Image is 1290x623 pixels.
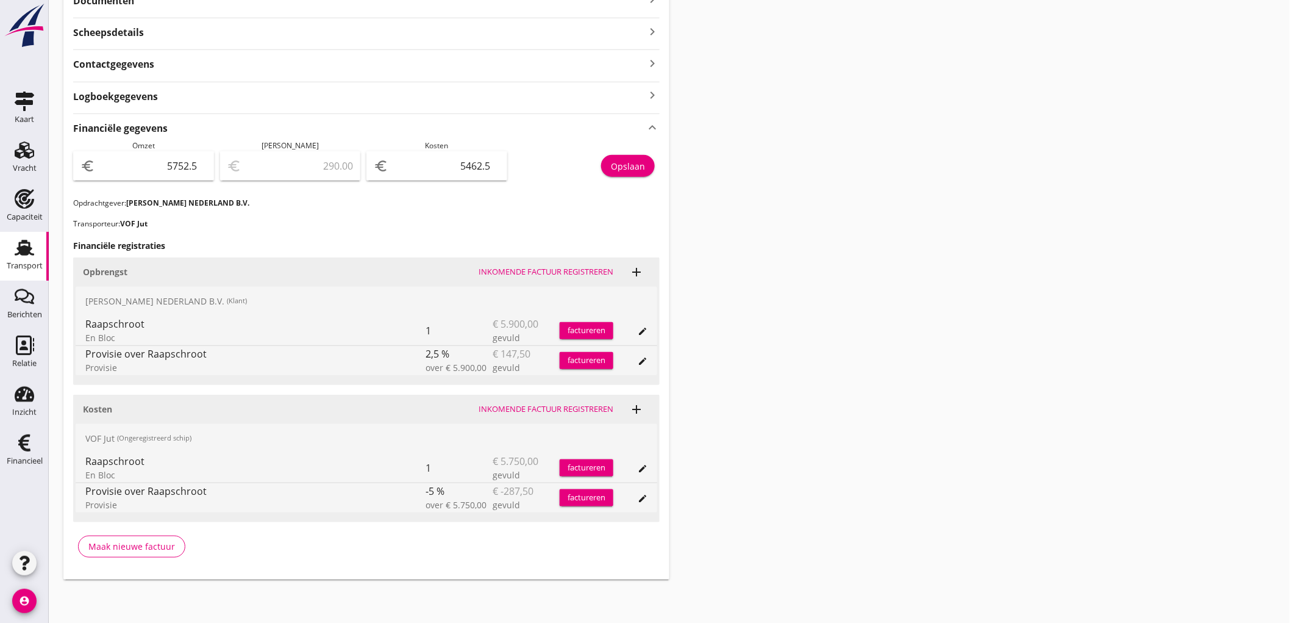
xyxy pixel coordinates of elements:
[85,317,426,331] div: Raapschroot
[126,198,249,208] strong: [PERSON_NAME] NEDERLAND B.V.
[493,469,560,481] div: gevuld
[638,494,647,503] i: edit
[638,356,647,366] i: edit
[80,159,95,173] i: euro
[227,296,247,306] small: (Klant)
[426,316,493,345] div: 1
[374,159,388,173] i: euro
[88,540,175,553] div: Maak nieuwe factuur
[15,115,34,123] div: Kaart
[7,311,42,319] div: Berichten
[83,403,112,415] strong: Kosten
[493,484,533,499] span: € -287,50
[560,355,613,367] div: factureren
[73,198,660,209] p: Opdrachtgever:
[85,361,426,374] div: Provisie
[7,213,43,221] div: Capaciteit
[426,361,493,374] div: over € 5.900,00
[560,325,613,337] div: factureren
[493,347,530,361] span: € 147,50
[12,589,37,613] i: account_circle
[12,359,37,367] div: Relatie
[560,492,613,504] div: factureren
[85,331,426,344] div: En Bloc
[560,459,613,477] button: factureren
[73,90,158,104] strong: Logboekgegevens
[560,352,613,369] button: factureren
[73,26,144,40] strong: Scheepsdetails
[426,346,493,375] div: 2,5 %
[85,484,426,499] div: Provisie over Raapschroot
[493,361,560,374] div: gevuld
[638,326,647,336] i: edit
[391,156,500,176] input: 0,00
[426,483,493,513] div: -5 %
[426,453,493,483] div: 1
[73,218,660,229] p: Transporteur:
[117,433,191,444] small: (Ongeregistreerd schip)
[78,536,185,558] button: Maak nieuwe factuur
[98,156,207,176] input: 0,00
[120,218,148,229] strong: VOF Jut
[629,402,644,417] i: add
[611,160,645,173] div: Opslaan
[73,57,154,71] strong: Contactgegevens
[73,121,168,135] strong: Financiële gegevens
[2,3,46,48] img: logo-small.a267ee39.svg
[645,55,660,71] i: keyboard_arrow_right
[645,87,660,104] i: keyboard_arrow_right
[83,266,127,278] strong: Opbrengst
[76,424,657,453] div: VOF Jut
[7,457,43,465] div: Financieel
[560,489,613,506] button: factureren
[85,499,426,511] div: Provisie
[629,265,644,279] i: add
[73,239,660,252] h3: Financiële registraties
[85,347,426,361] div: Provisie over Raapschroot
[479,266,613,278] div: Inkomende factuur registreren
[262,140,319,151] span: [PERSON_NAME]
[493,317,538,331] span: € 5.900,00
[493,331,560,344] div: gevuld
[425,140,448,151] span: Kosten
[474,264,618,281] button: Inkomende factuur registreren
[85,454,426,469] div: Raapschroot
[645,119,660,135] i: keyboard_arrow_up
[645,23,660,40] i: keyboard_arrow_right
[493,499,560,511] div: gevuld
[474,401,618,418] button: Inkomende factuur registreren
[12,408,37,416] div: Inzicht
[638,464,647,474] i: edit
[560,322,613,339] button: factureren
[76,287,657,316] div: [PERSON_NAME] NEDERLAND B.V.
[85,469,426,481] div: En Bloc
[132,140,155,151] span: Omzet
[601,155,655,177] button: Opslaan
[426,499,493,511] div: over € 5.750,00
[560,462,613,474] div: factureren
[479,403,613,416] div: Inkomende factuur registreren
[493,454,538,469] span: € 5.750,00
[7,262,43,270] div: Transport
[13,164,37,172] div: Vracht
